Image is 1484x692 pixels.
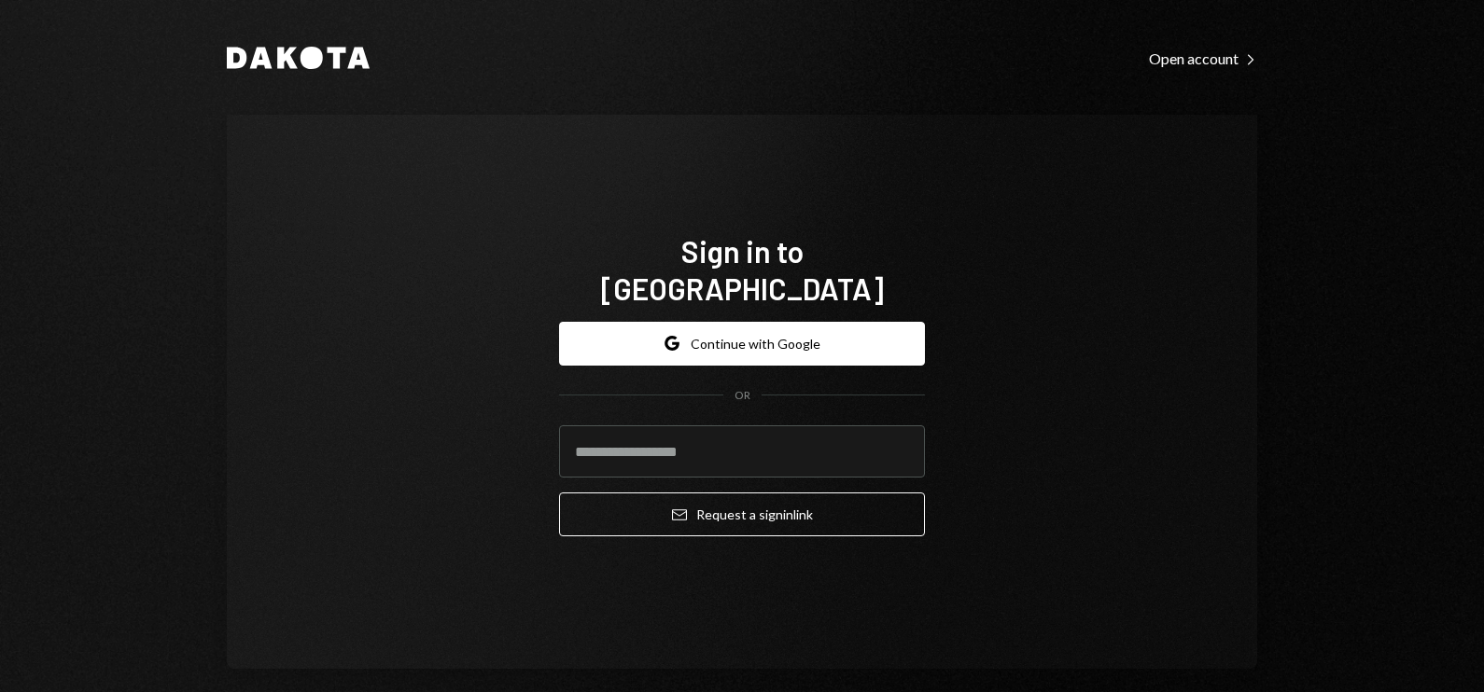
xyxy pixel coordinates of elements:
h1: Sign in to [GEOGRAPHIC_DATA] [559,232,925,307]
a: Open account [1149,48,1257,68]
button: Continue with Google [559,322,925,366]
div: OR [735,388,750,404]
button: Request a signinlink [559,492,925,536]
div: Open account [1149,49,1257,68]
